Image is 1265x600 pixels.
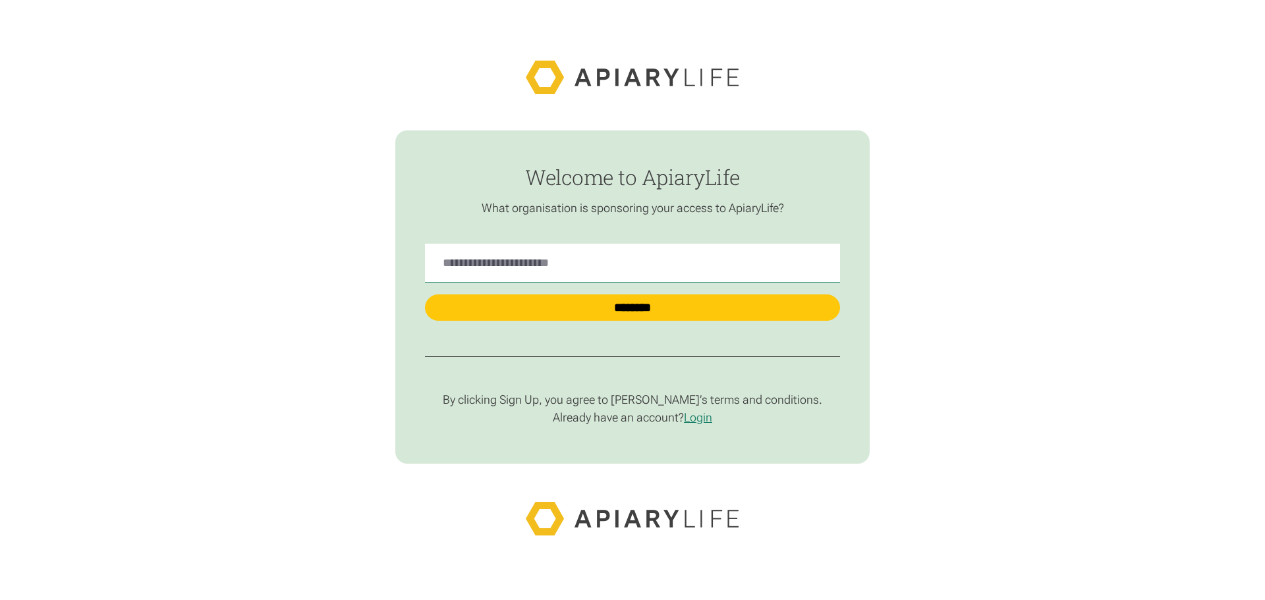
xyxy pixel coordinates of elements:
p: Already have an account? [425,410,840,425]
p: By clicking Sign Up, you agree to [PERSON_NAME]’s terms and conditions. [425,393,840,408]
h1: Welcome to ApiaryLife [425,166,840,189]
form: find-employer [395,130,870,464]
p: What organisation is sponsoring your access to ApiaryLife? [425,201,840,216]
a: Login [684,410,712,424]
